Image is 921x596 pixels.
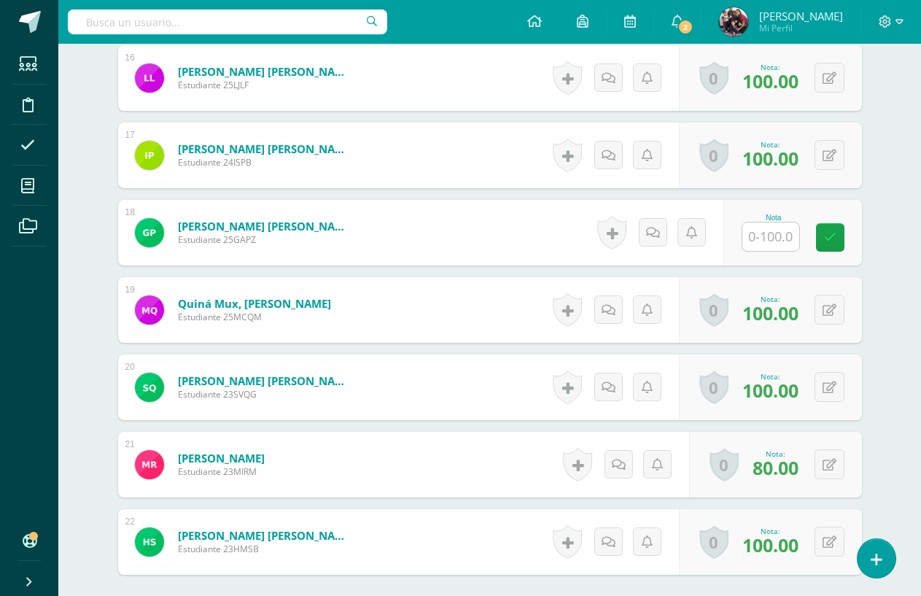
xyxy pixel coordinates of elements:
span: Estudiante 24ISPB [178,156,353,169]
span: Estudiante 25GAPZ [178,233,353,246]
input: 0-100.0 [742,222,799,251]
span: 100.00 [742,69,798,93]
a: [PERSON_NAME] [PERSON_NAME] [178,528,353,543]
div: Nota: [742,139,798,150]
a: 0 [710,448,739,481]
span: 100.00 [742,533,798,557]
span: Estudiante 25LJLF [178,79,353,91]
img: 9624ec21483dde133833671e6369d6c8.png [135,218,164,247]
input: Busca un usuario... [68,9,387,34]
a: [PERSON_NAME] [PERSON_NAME] [178,219,353,233]
div: Nota: [742,371,798,382]
a: 0 [699,139,728,172]
span: Estudiante 25MCQM [178,311,331,323]
div: Nota: [742,294,798,304]
img: 93a046730fc442df23f4f6b8c686c78a.png [135,141,164,170]
span: 100.00 [742,146,798,171]
div: Nota: [742,526,798,536]
img: bf21924683433fd988f305f0525ab48f.png [135,450,164,479]
div: Nota [742,214,806,222]
a: [PERSON_NAME] [178,451,265,465]
img: 67a731daabe3acc6bc5d41e23e7bf920.png [719,7,748,36]
span: [PERSON_NAME] [759,9,843,23]
img: a54a9100f06211f3ef401c98d94253f6.png [135,373,164,402]
div: Nota: [753,449,798,459]
a: [PERSON_NAME] [PERSON_NAME] [178,142,353,156]
a: Quiná Mux, [PERSON_NAME] [178,296,331,311]
span: 80.00 [753,455,798,480]
div: Nota: [742,62,798,72]
img: c027fa9d80829678691402d874822e68.png [135,527,164,557]
a: 0 [699,371,728,404]
img: 45f0b6ec2f94d4a6f7ad06a468dde80d.png [135,63,164,93]
a: 0 [699,61,728,95]
span: 2 [677,19,693,35]
img: b780a9f16f71b5facfa0dd4d4b191760.png [135,295,164,325]
span: 100.00 [742,301,798,325]
a: [PERSON_NAME] [PERSON_NAME] [178,64,353,79]
span: 100.00 [742,378,798,403]
span: Estudiante 23SVQG [178,388,353,400]
a: [PERSON_NAME] [PERSON_NAME] [178,374,353,388]
a: 0 [699,525,728,559]
a: 0 [699,293,728,327]
span: Estudiante 23MIRM [178,465,265,478]
span: Estudiante 23HMSB [178,543,353,555]
span: Mi Perfil [759,22,843,34]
